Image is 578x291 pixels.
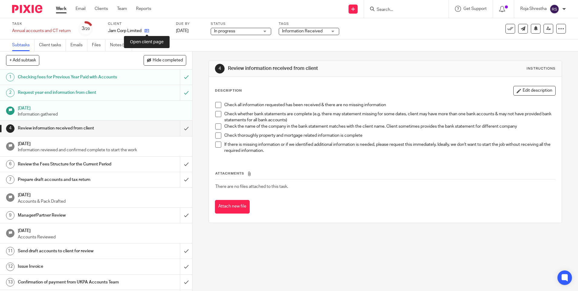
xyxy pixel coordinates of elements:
p: Accounts Reviewed [18,234,187,240]
div: 2 [6,89,15,97]
div: Instructions [527,66,556,71]
a: Work [56,6,67,12]
span: Attachments [215,172,244,175]
button: Hide completed [144,55,186,65]
h1: [DATE] [18,191,187,198]
a: Reports [136,6,151,12]
span: Hide completed [153,58,183,63]
p: Check thoroughly property and mortgage related information is complete [224,132,555,139]
h1: Manager/Partner Review [18,211,122,220]
span: Information Received [282,29,323,33]
label: Due by [176,21,203,26]
h1: Review information received from client [18,124,122,133]
p: Check all information requested has been received & there are no missing information [224,102,555,108]
label: Status [211,21,271,26]
input: Search [376,7,430,13]
span: There are no files attached to this task. [215,185,288,189]
p: Description [215,88,242,93]
a: Email [76,6,86,12]
div: 11 [6,247,15,255]
span: [DATE] [176,29,189,33]
div: 13 [6,278,15,286]
label: Tags [279,21,339,26]
small: /20 [84,27,90,31]
div: 6 [6,160,15,168]
p: Check the name of the company in the bank statement matches with the client name. Client sometime... [224,123,555,129]
h1: Issue Invoice [18,262,122,271]
p: Information reviewed and confirmed complete to start the work [18,147,187,153]
a: Team [117,6,127,12]
h1: Review the Fees Structure for the Current Period [18,160,122,169]
a: Notes (0) [110,39,132,51]
h1: [DATE] [18,139,187,147]
p: Information gathered [18,111,187,117]
h1: Send draft accounts to client for review [18,247,122,256]
div: 4 [215,64,225,74]
h1: Review information received from client [228,65,398,72]
div: 4 [6,124,15,133]
div: Annual accounts and CT return [12,28,71,34]
label: Client [108,21,168,26]
h1: Request year end information from client [18,88,122,97]
img: Pixie [12,5,42,13]
button: Edit description [513,86,556,96]
h1: Checking fees for Previous Year Paid with Accounts [18,73,122,82]
a: Clients [95,6,108,12]
p: Check whether bank statements are complete (e.g. there may statement missing for some dates, clie... [224,111,555,123]
div: 12 [6,263,15,271]
div: 7 [6,175,15,184]
label: Task [12,21,71,26]
div: 1 [6,73,15,81]
span: In progress [214,29,235,33]
h1: Prepare draft accounts and tax return [18,175,122,184]
button: + Add subtask [6,55,39,65]
p: If there is missing information or if we identified additional information is needed, please requ... [224,142,555,154]
a: Emails [70,39,87,51]
a: Client tasks [39,39,66,51]
div: 3 [82,25,90,32]
p: Accounts & Pack Drafted [18,198,187,204]
p: Jam Corp Limited [108,28,141,34]
p: Roja Shrestha [520,6,547,12]
button: Attach new file [215,200,250,214]
a: Subtasks [12,39,34,51]
h1: [DATE] [18,226,187,234]
h1: [DATE] [18,104,187,111]
img: svg%3E [550,4,559,14]
a: Files [92,39,106,51]
span: Get Support [463,7,487,11]
a: Audit logs [137,39,160,51]
h1: Confirmation of payment from UKPA Accounts Team [18,278,122,287]
div: 9 [6,211,15,220]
